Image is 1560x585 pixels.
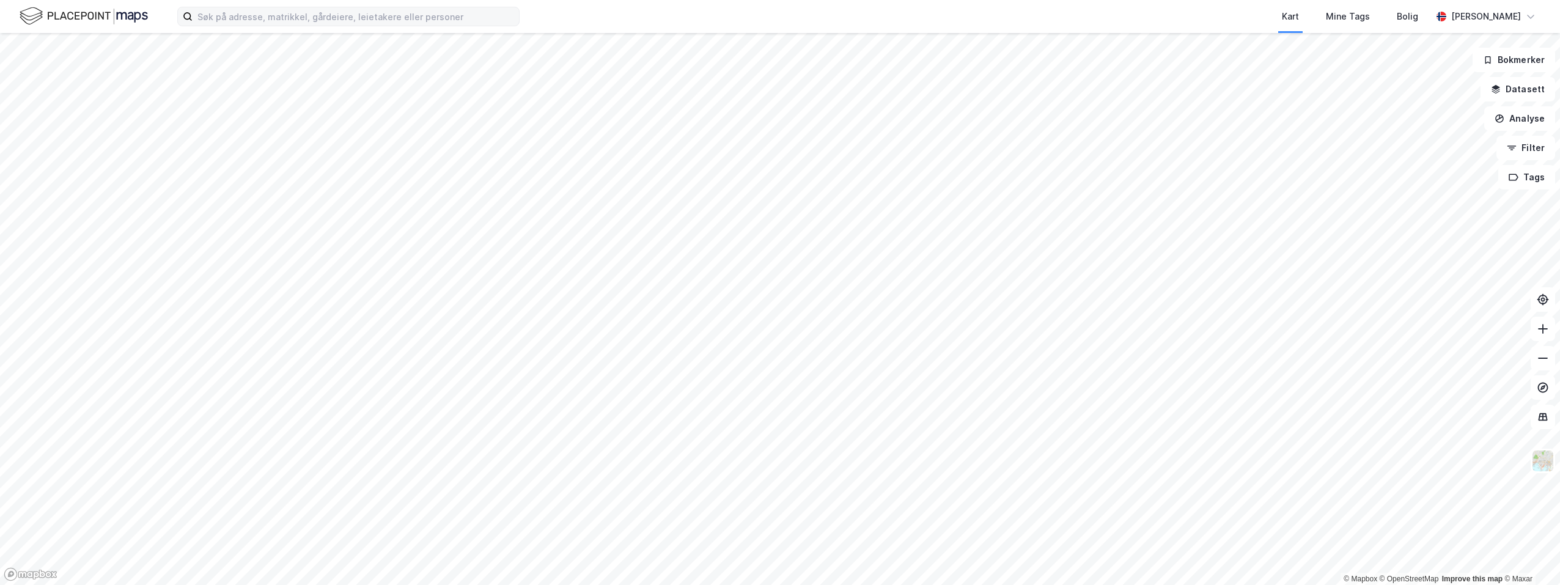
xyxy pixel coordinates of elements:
[4,567,57,581] a: Mapbox homepage
[193,7,519,26] input: Søk på adresse, matrikkel, gårdeiere, leietakere eller personer
[1397,9,1418,24] div: Bolig
[1481,77,1555,101] button: Datasett
[1442,575,1503,583] a: Improve this map
[1499,526,1560,585] div: Kontrollprogram for chat
[1380,575,1439,583] a: OpenStreetMap
[1484,106,1555,131] button: Analyse
[20,6,148,27] img: logo.f888ab2527a4732fd821a326f86c7f29.svg
[1282,9,1299,24] div: Kart
[1499,526,1560,585] iframe: Chat Widget
[1473,48,1555,72] button: Bokmerker
[1451,9,1521,24] div: [PERSON_NAME]
[1496,136,1555,160] button: Filter
[1531,449,1554,473] img: Z
[1498,165,1555,189] button: Tags
[1344,575,1377,583] a: Mapbox
[1326,9,1370,24] div: Mine Tags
